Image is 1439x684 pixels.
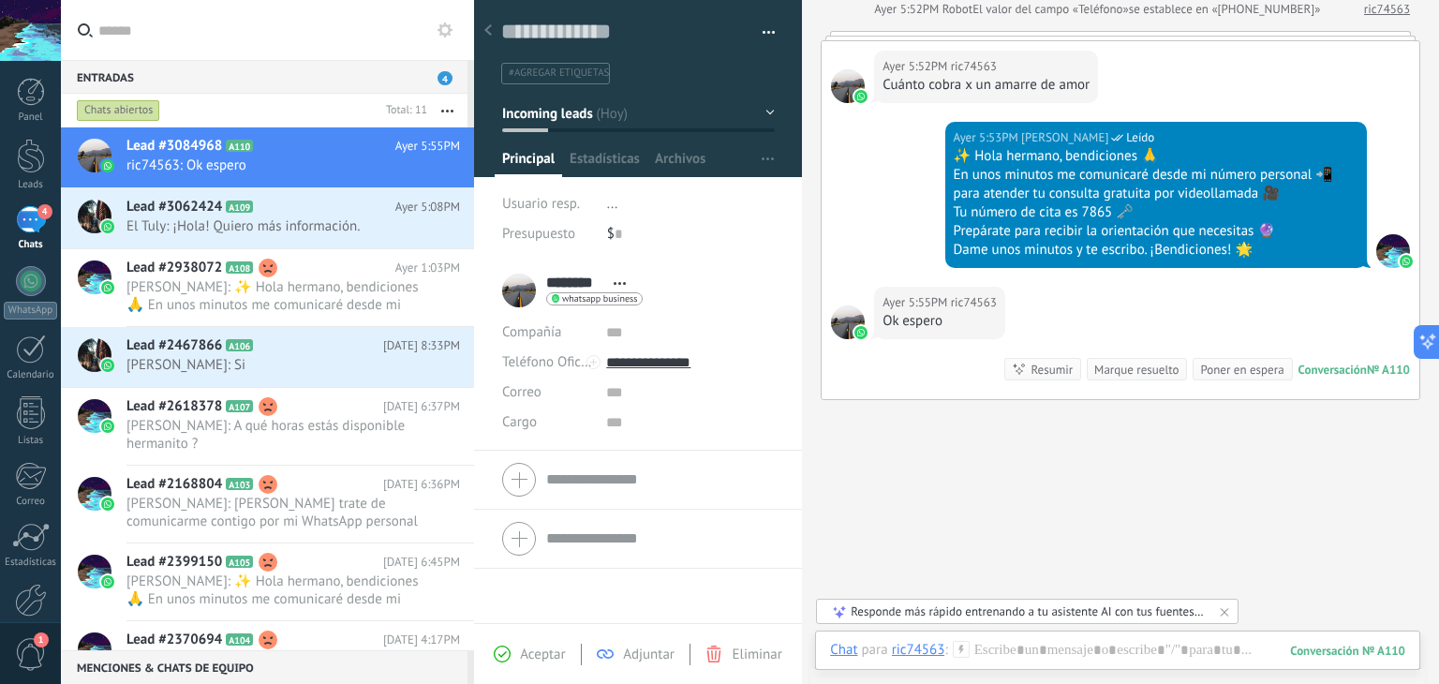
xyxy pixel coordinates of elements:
[126,198,222,216] span: Lead #3062424
[4,369,58,381] div: Calendario
[854,326,868,339] img: waba.svg
[226,201,253,213] span: A109
[732,646,781,663] span: Eliminar
[4,179,58,191] div: Leads
[61,327,474,387] a: Lead #2467866 A106 [DATE] 8:33PM [PERSON_NAME]: Si
[883,312,997,331] div: Ok espero
[883,76,1090,95] div: Cuánto cobra x un amarre de amor
[502,225,575,243] span: Presupuesto
[4,112,58,124] div: Panel
[954,166,1358,203] div: En unos minutos me comunicaré desde mi número personal 📲 para atender tu consulta gratuita por vi...
[502,219,593,249] div: Presupuesto
[395,259,460,277] span: Ayer 1:03PM
[101,498,114,511] img: waba.svg
[61,466,474,543] a: Lead #2168804 A103 [DATE] 6:36PM [PERSON_NAME]: [PERSON_NAME] trate de comunicarme contigo por mi...
[1031,361,1073,379] div: Resumir
[509,67,609,80] span: #agregar etiquetas
[61,60,467,94] div: Entradas
[944,641,947,660] span: :
[562,294,637,304] span: whatsapp business
[61,188,474,248] a: Lead #3062424 A109 Ayer 5:08PM El Tuly: ¡Hola! Quiero más información.
[101,359,114,372] img: waba.svg
[101,281,114,294] img: waba.svg
[1021,128,1108,147] span: Julian Cortes (Sales Office)
[61,127,474,187] a: Lead #3084968 A110 Ayer 5:55PM ric74563: Ok espero
[226,140,253,152] span: A110
[4,239,58,251] div: Chats
[1367,362,1410,378] div: № A110
[570,150,640,177] span: Estadísticas
[126,417,424,453] span: [PERSON_NAME]: A qué horas estás disponible hermanito ?
[126,356,424,374] span: [PERSON_NAME]: Si
[954,147,1358,166] div: ✨ Hola hermano, bendiciones 🙏
[378,101,427,120] div: Total: 11
[942,1,972,17] span: Robot
[954,241,1358,260] div: Dame unos minutos y te escribo. ¡Bendiciones! 🌟
[1126,128,1154,147] span: Leído
[126,137,222,156] span: Lead #3084968
[61,543,474,620] a: Lead #2399150 A105 [DATE] 6:45PM [PERSON_NAME]: ✨ Hola hermano, bendiciones 🙏 En unos minutos me ...
[883,293,950,312] div: Ayer 5:55PM
[892,641,945,658] div: ric74563
[4,557,58,569] div: Estadísticas
[126,259,222,277] span: Lead #2938072
[126,156,424,174] span: ric74563: Ok espero
[502,348,592,378] button: Teléfono Oficina
[502,318,592,348] div: Compañía
[383,397,460,416] span: [DATE] 6:37PM
[126,572,424,608] span: [PERSON_NAME]: ✨ Hola hermano, bendiciones 🙏 En unos minutos me comunicaré desde mi número person...
[954,203,1358,222] div: Tu número de cita es 7865 🗝️
[1290,643,1405,659] div: 110
[37,204,52,219] span: 4
[1298,362,1367,378] div: Conversación
[951,57,997,76] span: ric74563
[951,293,997,312] span: ric74563
[395,137,460,156] span: Ayer 5:55PM
[126,278,424,314] span: [PERSON_NAME]: ✨ Hola hermano, bendiciones 🙏 En unos minutos me comunicaré desde mi número person...
[502,195,580,213] span: Usuario resp.
[383,475,460,494] span: [DATE] 6:36PM
[77,99,160,122] div: Chats abiertos
[607,195,618,213] span: ...
[395,198,460,216] span: Ayer 5:08PM
[34,632,49,647] span: 1
[1400,255,1413,268] img: waba.svg
[623,646,675,663] span: Adjuntar
[101,420,114,433] img: waba.svg
[126,495,424,530] span: [PERSON_NAME]: [PERSON_NAME] trate de comunicarme contigo por mi WhatsApp personal pero no tuve r...
[502,353,600,371] span: Teléfono Oficina
[126,553,222,572] span: Lead #2399150
[101,575,114,588] img: waba.svg
[438,71,452,85] span: 4
[61,650,467,684] div: Menciones & Chats de equipo
[1094,361,1179,379] div: Marque resuelto
[520,646,565,663] span: Aceptar
[4,496,58,508] div: Correo
[61,249,474,326] a: Lead #2938072 A108 Ayer 1:03PM [PERSON_NAME]: ✨ Hola hermano, bendiciones 🙏 En unos minutos me co...
[502,189,593,219] div: Usuario resp.
[226,556,253,568] span: A105
[4,435,58,447] div: Listas
[383,631,460,649] span: [DATE] 4:17PM
[101,220,114,233] img: waba.svg
[831,69,865,103] span: ric74563
[502,150,555,177] span: Principal
[862,641,888,660] span: para
[502,415,537,429] span: Cargo
[851,603,1206,619] div: Responde más rápido entrenando a tu asistente AI con tus fuentes de datos
[226,261,253,274] span: A108
[883,57,950,76] div: Ayer 5:52PM
[126,217,424,235] span: El Tuly: ¡Hola! Quiero más información.
[383,336,460,355] span: [DATE] 8:33PM
[61,388,474,465] a: Lead #2618378 A107 [DATE] 6:37PM [PERSON_NAME]: A qué horas estás disponible hermanito ?
[126,631,222,649] span: Lead #2370694
[226,478,253,490] span: A103
[226,633,253,646] span: A104
[607,219,775,249] div: $
[126,397,222,416] span: Lead #2618378
[226,400,253,412] span: A107
[1200,361,1283,379] div: Poner en espera
[954,128,1021,147] div: Ayer 5:53PM
[655,150,705,177] span: Archivos
[502,383,541,401] span: Correo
